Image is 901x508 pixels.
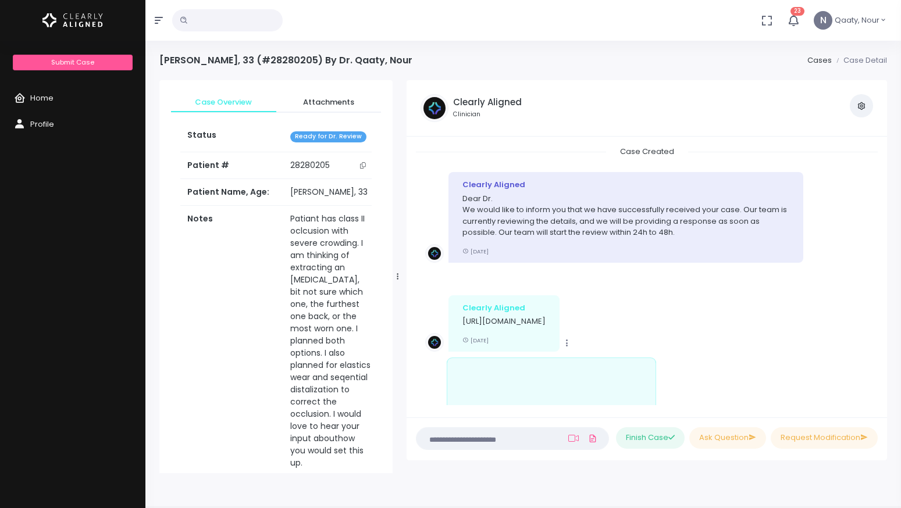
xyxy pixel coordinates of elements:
a: Cases [807,55,832,66]
th: Status [180,122,283,152]
small: [DATE] [462,337,489,344]
td: Patiant has class II oclcusion with severe crowding. I am thinking of extracting an [MEDICAL_DATA... [283,206,378,477]
img: Logo Horizontal [42,8,103,33]
span: N [814,11,832,30]
h5: Clearly Aligned [453,97,522,108]
p: [URL][DOMAIN_NAME] [462,316,546,327]
span: Ready for Dr. Review [290,131,366,142]
p: Dear Dr. We would like to inform you that we have successfully received your case. Our team is cu... [462,193,789,238]
th: Patient # [180,152,283,179]
span: Qaaty, Nour [835,15,879,26]
div: scrollable content [416,146,878,406]
span: Case Created [606,142,688,160]
button: Finish Case [616,427,685,449]
div: Clearly Aligned [462,179,789,191]
span: Home [30,92,54,103]
td: [PERSON_NAME], 33 [283,179,378,206]
a: Submit Case [13,55,132,70]
span: Submit Case [51,58,94,67]
th: Patient Name, Age: [180,179,283,206]
h4: [PERSON_NAME], 33 (#28280205) By Dr. Qaaty, Nour [159,55,412,66]
small: Clinician [453,110,522,119]
a: Add Files [586,428,600,449]
th: Notes [180,206,283,477]
div: scrollable content [159,80,393,473]
span: Attachments [286,96,372,108]
span: Profile [30,119,54,130]
div: Clearly Aligned [462,302,546,314]
span: Case Overview [180,96,267,108]
a: Add Loom Video [566,434,581,443]
button: Ask Question [689,427,766,449]
li: Case Detail [832,55,887,66]
small: [DATE] [462,248,489,255]
span: 23 [790,7,804,16]
button: Request Modification [771,427,878,449]
td: 28280205 [283,152,378,179]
